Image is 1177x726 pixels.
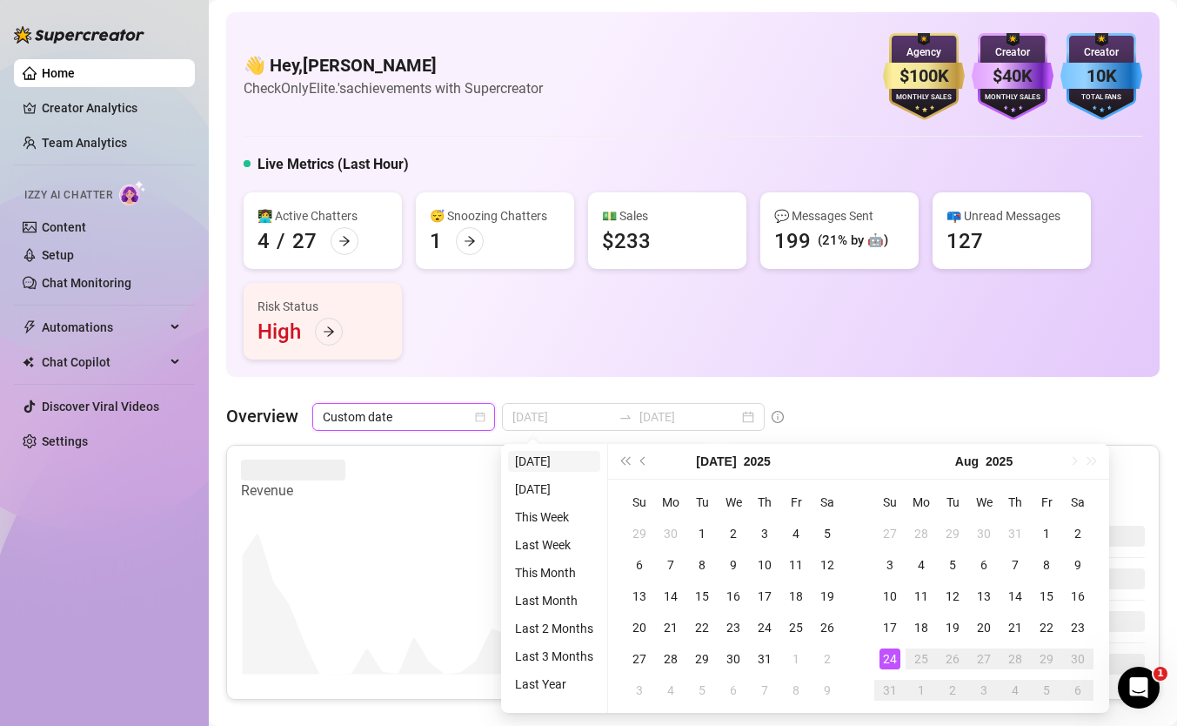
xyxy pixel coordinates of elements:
[602,206,732,225] div: 💵 Sales
[812,518,843,549] td: 2025-07-05
[817,586,838,607] div: 19
[1031,581,1062,612] td: 2025-08-15
[911,586,932,607] div: 11
[42,248,74,262] a: Setup
[508,674,600,695] li: Last Year
[430,227,442,255] div: 1
[42,313,165,341] span: Automations
[946,206,1077,225] div: 📪 Unread Messages
[119,180,146,205] img: AI Chatter
[42,400,159,413] a: Discover Viral Videos
[624,675,655,706] td: 2025-08-03
[602,227,651,255] div: $233
[812,487,843,518] th: Sa
[874,487,906,518] th: Su
[817,555,838,575] div: 12
[973,680,994,701] div: 3
[686,643,718,675] td: 2025-07-29
[937,612,968,643] td: 2025-08-19
[937,518,968,549] td: 2025-07-29
[292,227,317,255] div: 27
[629,680,650,701] div: 3
[1000,487,1031,518] th: Th
[723,586,744,607] div: 16
[972,44,1053,61] div: Creator
[718,612,749,643] td: 2025-07-23
[718,643,749,675] td: 2025-07-30
[968,675,1000,706] td: 2025-09-03
[883,44,965,61] div: Agency
[226,403,298,429] article: Overview
[942,680,963,701] div: 2
[780,612,812,643] td: 2025-07-25
[973,586,994,607] div: 13
[744,444,771,479] button: Choose a year
[1067,523,1088,544] div: 2
[723,523,744,544] div: 2
[937,549,968,581] td: 2025-08-05
[1067,586,1088,607] div: 16
[812,643,843,675] td: 2025-08-02
[634,444,653,479] button: Previous month (PageUp)
[692,617,712,638] div: 22
[1067,555,1088,575] div: 9
[508,618,600,639] li: Last 2 Months
[629,523,650,544] div: 29
[879,680,900,701] div: 31
[323,326,335,338] span: arrow-right
[241,481,345,501] article: Revenue
[723,649,744,669] div: 30
[911,680,932,701] div: 1
[615,444,634,479] button: Last year (Control + left)
[1000,612,1031,643] td: 2025-08-21
[686,612,718,643] td: 2025-07-22
[1154,667,1167,681] span: 1
[624,643,655,675] td: 2025-07-27
[1005,555,1026,575] div: 7
[772,411,784,423] span: info-circle
[937,643,968,675] td: 2025-08-26
[1031,612,1062,643] td: 2025-08-22
[686,581,718,612] td: 2025-07-15
[812,549,843,581] td: 2025-07-12
[937,581,968,612] td: 2025-08-12
[786,586,806,607] div: 18
[723,680,744,701] div: 6
[780,675,812,706] td: 2025-08-08
[42,348,165,376] span: Chat Copilot
[817,617,838,638] div: 26
[973,649,994,669] div: 27
[911,649,932,669] div: 25
[1005,586,1026,607] div: 14
[749,549,780,581] td: 2025-07-10
[942,617,963,638] div: 19
[14,26,144,44] img: logo-BBDzfeDw.svg
[780,643,812,675] td: 2025-08-01
[508,479,600,500] li: [DATE]
[1062,487,1093,518] th: Sa
[1031,487,1062,518] th: Fr
[257,206,388,225] div: 👩‍💻 Active Chatters
[244,77,543,99] article: Check OnlyElite.'s achievements with Supercreator
[655,612,686,643] td: 2025-07-21
[906,643,937,675] td: 2025-08-25
[1062,612,1093,643] td: 2025-08-23
[1062,643,1093,675] td: 2025-08-30
[655,643,686,675] td: 2025-07-28
[754,586,775,607] div: 17
[786,680,806,701] div: 8
[786,617,806,638] div: 25
[686,518,718,549] td: 2025-07-01
[754,555,775,575] div: 10
[883,63,965,90] div: $100K
[323,404,485,430] span: Custom date
[1036,649,1057,669] div: 29
[754,680,775,701] div: 7
[692,680,712,701] div: 5
[257,154,409,175] h5: Live Metrics (Last Hour)
[973,523,994,544] div: 30
[780,518,812,549] td: 2025-07-04
[1060,92,1142,104] div: Total Fans
[968,549,1000,581] td: 2025-08-06
[973,555,994,575] div: 6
